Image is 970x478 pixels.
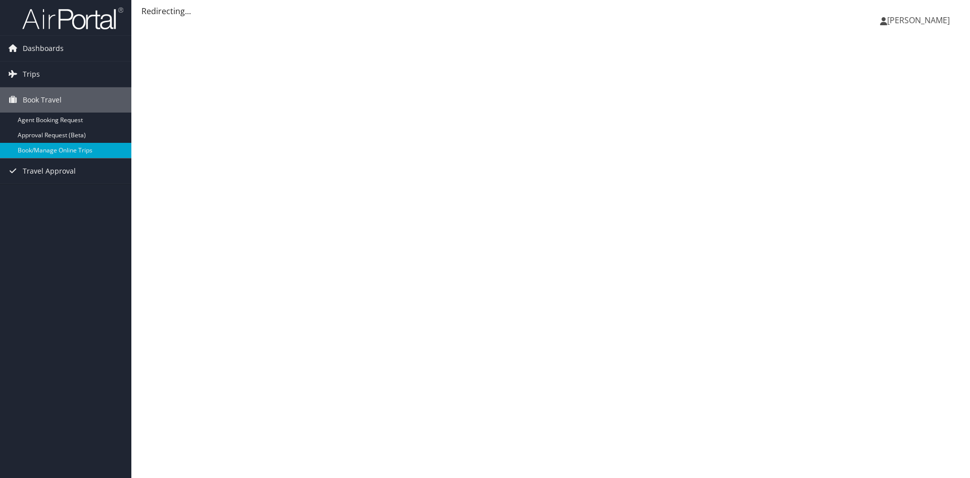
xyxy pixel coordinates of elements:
[880,5,960,35] a: [PERSON_NAME]
[141,5,960,17] div: Redirecting...
[23,62,40,87] span: Trips
[887,15,950,26] span: [PERSON_NAME]
[23,158,76,184] span: Travel Approval
[23,87,62,113] span: Book Travel
[23,36,64,61] span: Dashboards
[22,7,123,30] img: airportal-logo.png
